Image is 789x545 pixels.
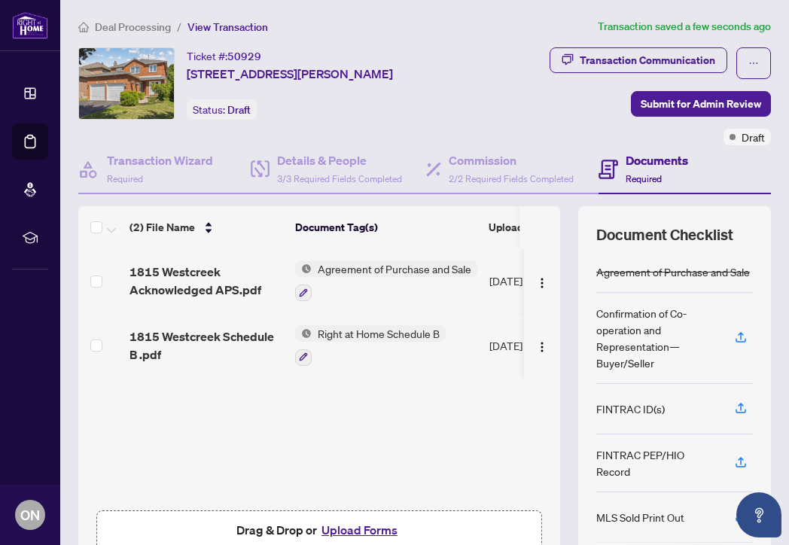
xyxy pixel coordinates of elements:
span: Submit for Admin Review [641,92,761,116]
td: [DATE] [483,248,586,313]
span: Upload Date [489,219,549,236]
span: Required [626,173,662,184]
img: IMG-E12367789_1.jpg [79,48,174,119]
div: Agreement of Purchase and Sale [596,263,750,280]
button: Status IconRight at Home Schedule B [295,325,446,366]
span: Drag & Drop or [236,520,402,540]
img: Status Icon [295,325,312,342]
span: 2/2 Required Fields Completed [449,173,574,184]
h4: Documents [626,151,688,169]
span: Document Checklist [596,224,733,245]
span: Right at Home Schedule B [312,325,446,342]
li: / [177,18,181,35]
span: 1815 Westcreek Acknowledged APS.pdf [129,263,283,299]
th: Upload Date [483,206,585,248]
button: Upload Forms [317,520,402,540]
div: Confirmation of Co-operation and Representation—Buyer/Seller [596,305,717,371]
th: (2) File Name [123,206,289,248]
span: [STREET_ADDRESS][PERSON_NAME] [187,65,393,83]
span: 50929 [227,50,261,63]
img: Logo [536,277,548,289]
div: Status: [187,99,257,120]
span: Draft [227,103,251,117]
span: home [78,22,89,32]
span: Required [107,173,143,184]
span: 1815 Westcreek Schedule B .pdf [129,327,283,364]
img: logo [12,11,48,39]
button: Submit for Admin Review [631,91,771,117]
span: 3/3 Required Fields Completed [277,173,402,184]
button: Logo [530,269,554,293]
img: Logo [536,341,548,353]
span: Draft [742,129,765,145]
span: Agreement of Purchase and Sale [312,260,477,277]
span: (2) File Name [129,219,195,236]
span: ON [20,504,40,525]
div: Ticket #: [187,47,261,65]
h4: Commission [449,151,574,169]
div: Transaction Communication [580,48,715,72]
td: [DATE] [483,313,586,378]
button: Status IconAgreement of Purchase and Sale [295,260,477,301]
img: Status Icon [295,260,312,277]
th: Document Tag(s) [289,206,483,248]
button: Open asap [736,492,781,537]
span: View Transaction [187,20,268,34]
h4: Details & People [277,151,402,169]
h4: Transaction Wizard [107,151,213,169]
button: Transaction Communication [550,47,727,73]
div: MLS Sold Print Out [596,509,684,525]
span: Deal Processing [95,20,171,34]
button: Logo [530,333,554,358]
div: FINTRAC ID(s) [596,400,665,417]
article: Transaction saved a few seconds ago [598,18,771,35]
div: FINTRAC PEP/HIO Record [596,446,717,480]
span: ellipsis [748,58,759,69]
